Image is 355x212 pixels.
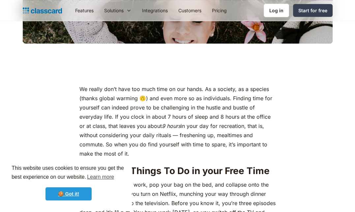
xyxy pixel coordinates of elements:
[269,7,283,14] div: Log in
[45,187,92,200] a: dismiss cookie message
[173,3,207,18] a: Customers
[104,7,124,14] div: Solutions
[99,3,137,18] div: Solutions
[293,4,333,17] a: Start for free
[86,172,115,182] a: learn more about cookies
[162,123,181,129] em: 9 hours
[79,165,276,177] h2: Productive Things To Do in your Free Time
[79,84,276,158] p: We really don’t have too much time on our hands. As a society, as a species (thanks global warmin...
[5,158,132,207] div: cookieconsent
[70,3,99,18] a: Features
[137,3,173,18] a: Integrations
[264,4,289,17] a: Log in
[23,6,62,15] a: home
[12,164,126,182] span: This website uses cookies to ensure you get the best experience on our website.
[207,3,232,18] a: Pricing
[298,7,327,14] div: Start for free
